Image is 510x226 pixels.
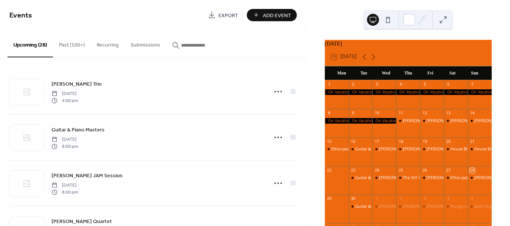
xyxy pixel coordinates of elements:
button: Recurring [91,30,125,57]
span: [DATE] [52,136,78,143]
div: Doug Wilde Wilderness Ensemble [396,118,420,124]
a: Guitar & Piano Masters [52,125,105,134]
div: Guitar & Piano Masters [355,175,399,181]
a: [PERSON_NAME] Quartet [52,217,112,226]
a: [PERSON_NAME] Trio [52,80,102,88]
div: Young Lions! [450,204,475,209]
div: Thu [397,66,419,80]
div: Guitar & Piano Masters [349,204,373,209]
div: 4 [398,82,404,87]
span: Add Event [263,12,291,19]
div: Hannah Barstow Trio [444,118,468,124]
div: On Vacation [325,89,349,95]
div: Salty Dog Trio [474,204,500,209]
div: 7 [470,82,475,87]
div: Guitar & Piano Masters [355,204,399,209]
div: Wed [375,66,397,80]
div: 22 [327,168,332,173]
span: Export [218,12,238,19]
div: 19 [422,139,427,144]
div: [PERSON_NAME] Trio [450,118,491,124]
span: [DATE] [52,90,78,97]
div: The 501 East [403,175,427,181]
div: 24 [374,168,380,173]
div: Ethio-Jazz Special Event [325,146,349,152]
div: Guitar & Piano Masters [349,146,373,152]
div: Sat [441,66,463,80]
div: Allison Au Quartet [420,204,444,209]
button: Submissions [125,30,166,57]
button: Past (100+) [53,30,91,57]
div: 1 [327,82,332,87]
div: Dave Young Trio [468,175,492,181]
div: 28 [470,168,475,173]
div: 3 [422,197,427,202]
div: 18 [398,139,404,144]
div: Ethio-Jazz [444,175,468,181]
div: The 501 East [396,175,420,181]
div: Ted Quinlan Quartet [396,146,420,152]
div: 29 [327,197,332,202]
button: Add Event [247,9,297,21]
span: 8:00 pm [52,189,78,195]
div: [PERSON_NAME]'s Ethio-Jazz Birthday Concert [379,175,466,181]
div: [PERSON_NAME] Quartet [403,146,451,152]
div: [PERSON_NAME] Quartet [426,146,474,152]
div: On Vacation [396,89,420,95]
div: 1 [374,197,380,202]
div: House Blend Septet [468,146,492,152]
div: On Vacation [349,118,373,124]
div: [DATE] [325,40,492,48]
div: 30 [351,197,356,202]
div: [PERSON_NAME] Comedy Night [426,175,487,181]
div: 25 [398,168,404,173]
div: On Vacation [372,118,396,124]
div: On Vacation [468,89,492,95]
div: 17 [374,139,380,144]
div: 8 [327,111,332,116]
a: [PERSON_NAME] JAM Session [52,171,122,180]
div: Tibebe's Ethio-Jazz Birthday Concert [372,175,396,181]
div: 4 [446,197,451,202]
div: Ethio-Jazz Special Event [331,146,376,152]
div: 11 [398,111,404,116]
span: [PERSON_NAME] Quartet [52,218,112,226]
div: Mon [331,66,353,80]
div: Ted Quinlan Quartet [420,146,444,152]
div: [PERSON_NAME] Quartet [403,204,451,209]
div: 9 [351,111,356,116]
div: [PERSON_NAME] JAM Session [379,146,435,152]
div: 23 [351,168,356,173]
div: [PERSON_NAME] Wilderness Ensemble [426,118,500,124]
span: [DATE] [52,182,78,189]
div: [PERSON_NAME] JAM Session [379,204,435,209]
div: House Blend Septet [450,146,488,152]
div: [PERSON_NAME] Wilderness Ensemble [403,118,477,124]
div: Tue [353,66,375,80]
div: Terry Clarke's JAM Session [372,146,396,152]
div: Guitar & Piano Masters [355,146,399,152]
div: 6 [446,82,451,87]
div: 26 [422,168,427,173]
div: 2 [351,82,356,87]
div: Allison Au Quartet [396,204,420,209]
div: 21 [470,139,475,144]
div: Ethio-Jazz [450,175,469,181]
button: Upcoming (28) [7,30,53,57]
div: Hirut Hoot Comedy Night [420,175,444,181]
div: 2 [398,197,404,202]
span: Events [9,8,32,23]
div: Terry Clarke's JAM Session [372,204,396,209]
div: Sun [464,66,486,80]
div: 12 [422,111,427,116]
div: House Blend Septet [444,146,468,152]
div: [PERSON_NAME] Quartet [426,204,474,209]
div: On Vacation [420,89,444,95]
div: 3 [374,82,380,87]
span: 8:00 pm [52,143,78,150]
div: 15 [327,139,332,144]
div: Salty Dog Trio [468,204,492,209]
div: 13 [446,111,451,116]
